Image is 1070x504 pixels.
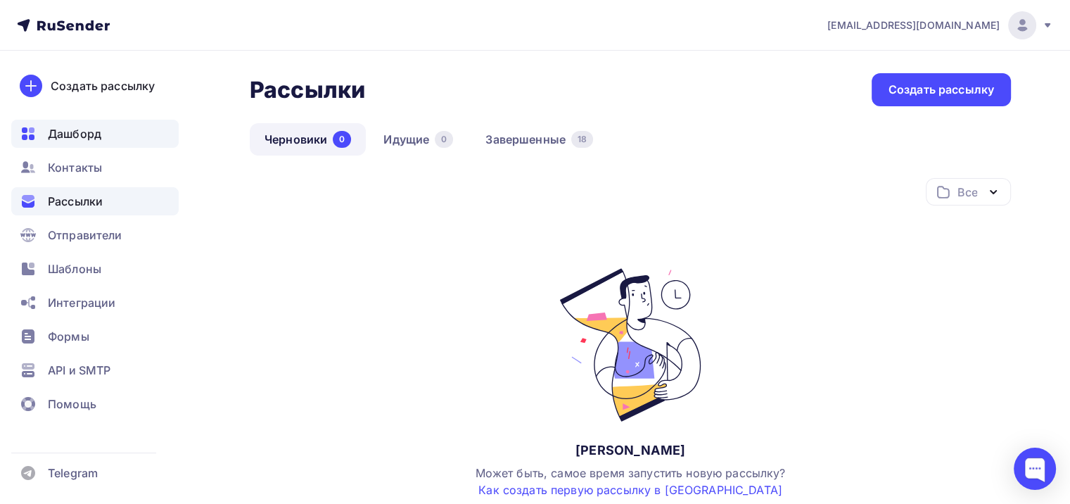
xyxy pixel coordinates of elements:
[827,11,1053,39] a: [EMAIL_ADDRESS][DOMAIN_NAME]
[51,77,155,94] div: Создать рассылку
[48,362,110,379] span: API и SMTP
[250,76,365,104] h2: Рассылки
[48,260,101,277] span: Шаблоны
[571,131,593,148] div: 18
[11,153,179,182] a: Контакты
[827,18,1000,32] span: [EMAIL_ADDRESS][DOMAIN_NAME]
[11,120,179,148] a: Дашборд
[333,131,351,148] div: 0
[369,123,468,156] a: Идущие0
[11,221,179,249] a: Отправители
[11,255,179,283] a: Шаблоны
[48,159,102,176] span: Контакты
[48,125,101,142] span: Дашборд
[11,322,179,351] a: Формы
[48,294,115,311] span: Интеграции
[48,465,98,481] span: Telegram
[48,193,103,210] span: Рассылки
[575,442,685,459] div: [PERSON_NAME]
[478,483,782,497] a: Как создать первую рассылку в [GEOGRAPHIC_DATA]
[889,82,994,98] div: Создать рассылку
[48,328,89,345] span: Формы
[471,123,608,156] a: Завершенные18
[476,466,786,497] span: Может быть, самое время запустить новую рассылку?
[48,227,122,244] span: Отправители
[250,123,366,156] a: Черновики0
[926,178,1011,206] button: Все
[48,396,96,412] span: Помощь
[435,131,453,148] div: 0
[11,187,179,215] a: Рассылки
[957,184,977,201] div: Все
